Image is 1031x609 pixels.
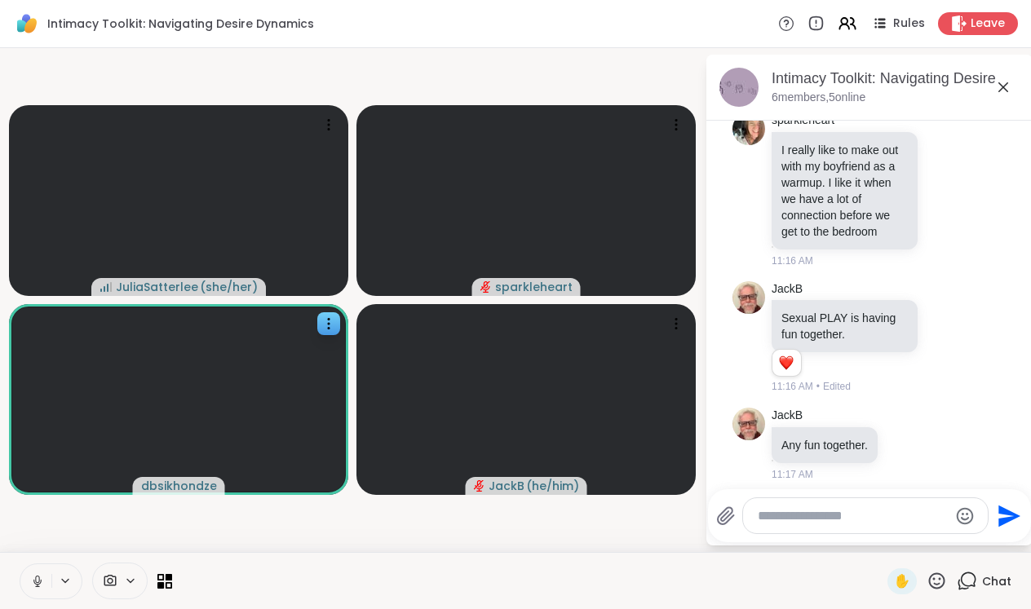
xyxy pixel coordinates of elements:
[772,350,801,376] div: Reaction list
[141,478,217,494] span: dbsikhondze
[989,497,1025,534] button: Send
[772,408,803,424] a: JackB
[200,279,258,295] span: ( she/her )
[816,379,820,394] span: •
[893,15,925,32] span: Rules
[772,113,834,129] a: sparkleheart
[474,480,485,492] span: audio-muted
[823,379,851,394] span: Edited
[894,571,910,591] span: ✋
[982,573,1011,589] span: Chat
[719,68,759,107] img: Intimacy Toolkit: Navigating Desire Dynamics, Sep 12
[495,279,573,295] span: sparkleheart
[781,310,908,342] p: Sexual PLAY is having fun together.
[772,379,813,394] span: 11:16 AM
[781,142,908,240] p: I really like to make out with my boyfriend as a warmup. I like it when we have a lot of connecti...
[13,10,41,38] img: ShareWell Logomark
[772,467,813,482] span: 11:17 AM
[732,281,765,314] img: https://sharewell-space-live.sfo3.digitaloceanspaces.com/user-generated/3c5f9f08-1677-4a94-921c-3...
[489,478,524,494] span: JackB
[777,356,794,369] button: Reactions: love
[480,281,492,293] span: audio-muted
[971,15,1005,32] span: Leave
[526,478,579,494] span: ( he/him )
[47,15,314,32] span: Intimacy Toolkit: Navigating Desire Dynamics
[772,68,1020,89] div: Intimacy Toolkit: Navigating Desire Dynamics, [DATE]
[758,508,948,524] textarea: Type your message
[732,113,765,145] img: https://sharewell-space-live.sfo3.digitaloceanspaces.com/user-generated/fa069070-54f2-41ba-9dcd-5...
[772,90,865,106] p: 6 members, 5 online
[732,408,765,440] img: https://sharewell-space-live.sfo3.digitaloceanspaces.com/user-generated/3c5f9f08-1677-4a94-921c-3...
[772,281,803,298] a: JackB
[116,279,198,295] span: JuliaSatterlee
[781,437,868,453] p: Any fun together.
[772,254,813,268] span: 11:16 AM
[955,506,975,526] button: Emoji picker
